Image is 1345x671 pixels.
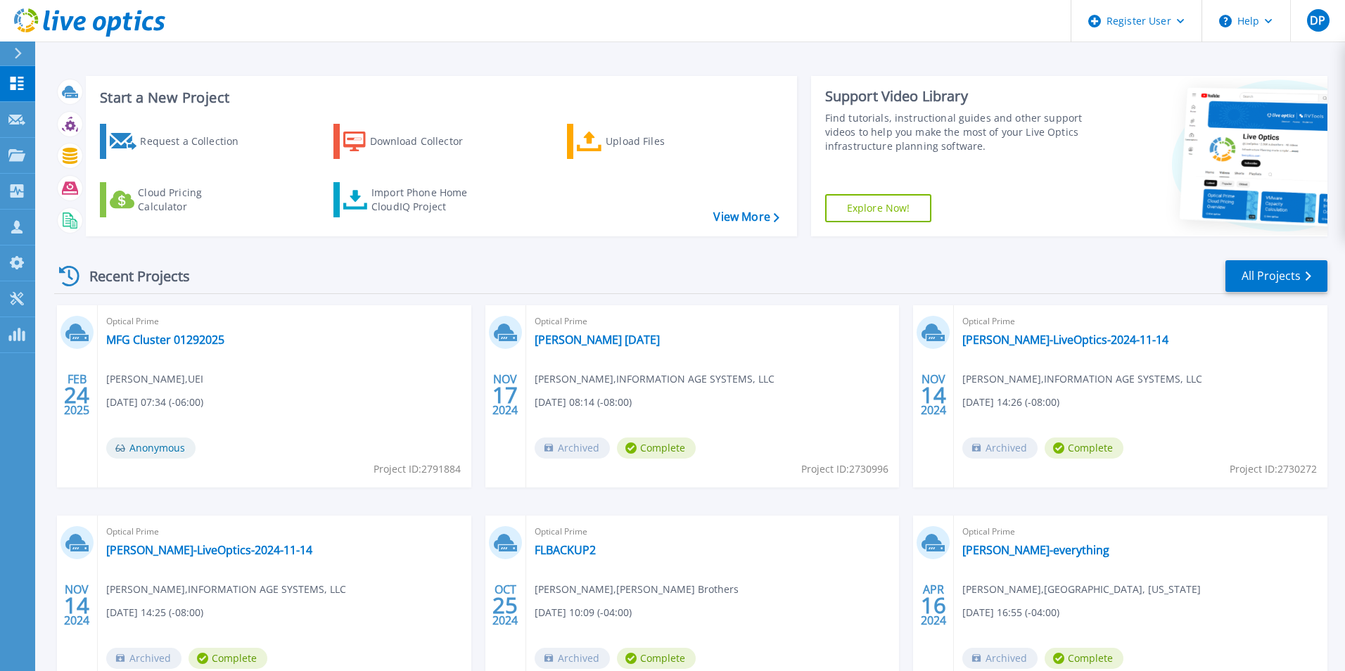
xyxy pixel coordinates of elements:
span: DP [1310,15,1325,26]
span: Optical Prime [962,524,1319,539]
span: [DATE] 08:14 (-08:00) [535,395,632,410]
span: [PERSON_NAME] , [PERSON_NAME] Brothers [535,582,739,597]
span: Archived [962,437,1038,459]
span: Complete [189,648,267,669]
a: Request a Collection [100,124,257,159]
span: [DATE] 14:25 (-08:00) [106,605,203,620]
span: Optical Prime [535,314,891,329]
span: [DATE] 14:26 (-08:00) [962,395,1059,410]
a: MFG Cluster 01292025 [106,333,224,347]
div: Cloud Pricing Calculator [138,186,250,214]
div: Download Collector [370,127,483,155]
h3: Start a New Project [100,90,779,106]
a: [PERSON_NAME]-everything [962,543,1109,557]
span: [DATE] 07:34 (-06:00) [106,395,203,410]
span: Complete [1045,648,1123,669]
a: View More [713,210,779,224]
a: [PERSON_NAME] [DATE] [535,333,660,347]
a: [PERSON_NAME]-LiveOptics-2024-11-14 [106,543,312,557]
span: [PERSON_NAME] , INFORMATION AGE SYSTEMS, LLC [106,582,346,597]
span: 24 [64,389,89,401]
div: NOV 2024 [492,369,518,421]
a: FLBACKUP2 [535,543,596,557]
a: All Projects [1225,260,1327,292]
span: 16 [921,599,946,611]
span: Optical Prime [962,314,1319,329]
span: 17 [492,389,518,401]
div: Recent Projects [54,259,209,293]
span: 25 [492,599,518,611]
div: NOV 2024 [920,369,947,421]
a: Explore Now! [825,194,932,222]
span: [PERSON_NAME] , [GEOGRAPHIC_DATA], [US_STATE] [962,582,1201,597]
span: Archived [535,437,610,459]
span: [PERSON_NAME] , UEI [106,371,203,387]
span: [PERSON_NAME] , INFORMATION AGE SYSTEMS, LLC [535,371,775,387]
div: APR 2024 [920,580,947,631]
div: Import Phone Home CloudIQ Project [371,186,481,214]
span: 14 [921,389,946,401]
span: Project ID: 2730272 [1230,461,1317,477]
span: Optical Prime [535,524,891,539]
a: Upload Files [567,124,724,159]
div: NOV 2024 [63,580,90,631]
span: Complete [1045,437,1123,459]
span: Archived [106,648,181,669]
span: [PERSON_NAME] , INFORMATION AGE SYSTEMS, LLC [962,371,1202,387]
div: Upload Files [606,127,718,155]
span: [DATE] 16:55 (-04:00) [962,605,1059,620]
div: Support Video Library [825,87,1088,106]
span: Optical Prime [106,524,463,539]
div: Find tutorials, instructional guides and other support videos to help you make the most of your L... [825,111,1088,153]
span: [DATE] 10:09 (-04:00) [535,605,632,620]
div: FEB 2025 [63,369,90,421]
span: Optical Prime [106,314,463,329]
span: Complete [617,648,696,669]
div: OCT 2024 [492,580,518,631]
span: Project ID: 2791884 [374,461,461,477]
a: Cloud Pricing Calculator [100,182,257,217]
span: Anonymous [106,437,196,459]
span: 14 [64,599,89,611]
a: Download Collector [333,124,490,159]
span: Archived [535,648,610,669]
a: [PERSON_NAME]-LiveOptics-2024-11-14 [962,333,1168,347]
span: Archived [962,648,1038,669]
div: Request a Collection [140,127,253,155]
span: Complete [617,437,696,459]
span: Project ID: 2730996 [801,461,888,477]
